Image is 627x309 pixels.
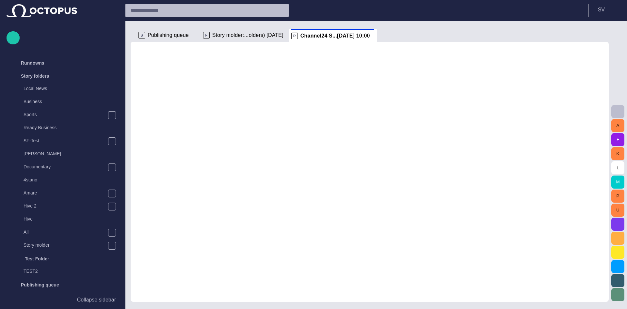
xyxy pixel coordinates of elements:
[21,73,49,79] p: Story folders
[10,161,119,174] div: Documentary
[7,293,119,306] button: Collapse sidebar
[10,200,119,213] div: Hive 2
[24,85,119,92] p: Local News
[611,133,624,146] button: F
[10,265,119,278] div: TEST2
[10,122,119,135] div: Ready Business
[25,255,49,262] p: Test Folder
[598,6,605,14] p: S V
[611,190,624,203] button: P
[611,119,624,132] button: A
[21,60,44,66] p: Rundowns
[24,216,119,222] p: Hive
[10,135,119,148] div: SF-Test
[10,109,119,122] div: Sports
[10,187,119,200] div: Amare
[24,124,119,131] p: Ready Business
[593,4,623,16] button: SV
[7,56,119,293] ul: main menu
[10,96,119,109] div: Business
[203,32,210,39] p: F
[24,229,108,235] p: All
[10,226,119,239] div: All
[24,177,119,183] p: 4stano
[212,32,283,39] span: Story molder:...olders) [DATE]
[77,296,116,304] p: Collapse sidebar
[611,204,624,217] button: U
[7,4,77,17] img: Octopus News Room
[201,29,289,42] div: FStory molder:...olders) [DATE]
[289,29,377,42] div: RChannel24 S...[DATE] 10:00
[291,33,298,39] p: R
[10,174,119,187] div: 4stano
[24,163,108,170] p: Documentary
[10,148,119,161] div: [PERSON_NAME]
[24,203,108,209] p: Hive 2
[10,83,119,96] div: Local News
[611,176,624,189] button: M
[300,33,370,39] span: Channel24 S...[DATE] 10:00
[611,147,624,160] button: K
[7,278,119,291] div: Publishing queue
[10,239,119,252] div: Story molder
[136,29,201,42] div: SPublishing queue
[24,98,119,105] p: Business
[24,137,108,144] p: SF-Test
[24,111,108,118] p: Sports
[24,150,119,157] p: [PERSON_NAME]
[21,282,59,288] p: Publishing queue
[138,32,145,39] p: S
[24,190,108,196] p: Amare
[24,242,108,248] p: Story molder
[148,32,189,39] span: Publishing queue
[611,161,624,174] button: L
[24,268,119,274] p: TEST2
[10,213,119,226] div: Hive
